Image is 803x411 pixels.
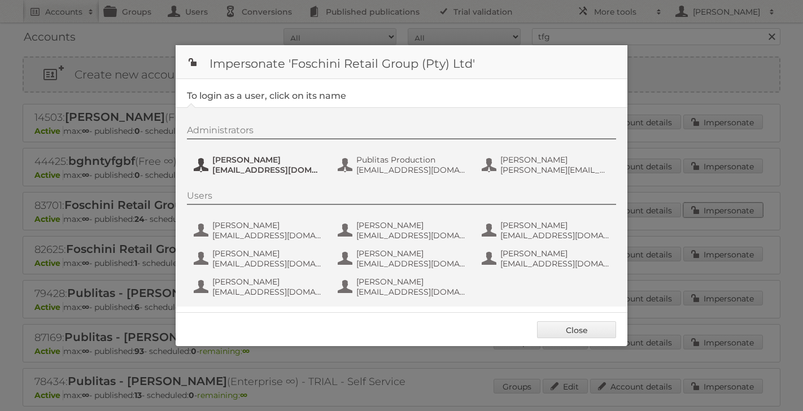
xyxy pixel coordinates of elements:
a: Close [537,321,616,338]
button: [PERSON_NAME] [EMAIL_ADDRESS][DOMAIN_NAME] [337,247,469,270]
button: [PERSON_NAME] [EMAIL_ADDRESS][DOMAIN_NAME] [193,154,325,176]
span: [PERSON_NAME] [212,155,322,165]
span: [EMAIL_ADDRESS][DOMAIN_NAME] [212,287,322,297]
span: [PERSON_NAME] [500,155,610,165]
span: [PERSON_NAME] [356,220,466,230]
span: [EMAIL_ADDRESS][DOMAIN_NAME] [212,165,322,175]
span: [EMAIL_ADDRESS][DOMAIN_NAME] [212,230,322,241]
span: [EMAIL_ADDRESS][DOMAIN_NAME] [356,287,466,297]
button: [PERSON_NAME] [EMAIL_ADDRESS][DOMAIN_NAME] [193,219,325,242]
button: Publitas Production [EMAIL_ADDRESS][DOMAIN_NAME] [337,154,469,176]
span: [PERSON_NAME] [212,277,322,287]
span: [EMAIL_ADDRESS][DOMAIN_NAME] [500,259,610,269]
div: Administrators [187,125,616,139]
button: [PERSON_NAME] [EMAIL_ADDRESS][DOMAIN_NAME] [481,247,613,270]
span: [EMAIL_ADDRESS][DOMAIN_NAME] [356,230,466,241]
button: [PERSON_NAME] [EMAIL_ADDRESS][DOMAIN_NAME] [193,276,325,298]
span: [PERSON_NAME] [500,248,610,259]
span: [PERSON_NAME] [356,248,466,259]
span: [PERSON_NAME] [212,248,322,259]
span: [EMAIL_ADDRESS][DOMAIN_NAME] [500,230,610,241]
span: [EMAIL_ADDRESS][DOMAIN_NAME] [356,165,466,175]
span: [PERSON_NAME] [356,277,466,287]
button: [PERSON_NAME] [PERSON_NAME][EMAIL_ADDRESS][DOMAIN_NAME] [481,154,613,176]
legend: To login as a user, click on its name [187,90,346,101]
h1: Impersonate 'Foschini Retail Group (Pty) Ltd' [176,45,627,79]
button: [PERSON_NAME] [EMAIL_ADDRESS][DOMAIN_NAME] [193,247,325,270]
span: [PERSON_NAME] [500,220,610,230]
button: [PERSON_NAME] [EMAIL_ADDRESS][DOMAIN_NAME] [481,219,613,242]
span: [EMAIL_ADDRESS][DOMAIN_NAME] [212,259,322,269]
button: [PERSON_NAME] [EMAIL_ADDRESS][DOMAIN_NAME] [337,276,469,298]
span: [EMAIL_ADDRESS][DOMAIN_NAME] [356,259,466,269]
span: [PERSON_NAME] [212,220,322,230]
div: Users [187,190,616,205]
button: [PERSON_NAME] [EMAIL_ADDRESS][DOMAIN_NAME] [337,219,469,242]
span: [PERSON_NAME][EMAIL_ADDRESS][DOMAIN_NAME] [500,165,610,175]
span: Publitas Production [356,155,466,165]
